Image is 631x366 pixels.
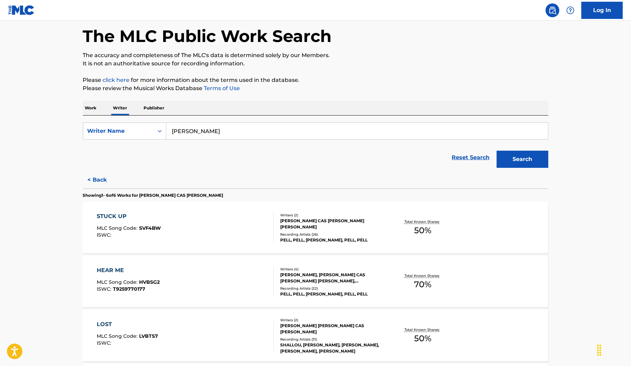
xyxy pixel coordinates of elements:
div: Drag [594,340,605,360]
a: HEAR MEMLC Song Code:HVBSG2ISWC:T9259770177Writers (4)[PERSON_NAME], [PERSON_NAME] CAS [PERSON_NA... [83,256,548,308]
div: Writers ( 2 ) [280,213,384,218]
button: < Back [83,171,124,189]
p: It is not an authoritative source for recording information. [83,60,548,68]
p: Writer [111,101,129,115]
div: PELL, PELL, [PERSON_NAME], PELL, PELL [280,237,384,243]
div: LOST [97,320,158,329]
div: [PERSON_NAME] [PERSON_NAME] CAS [PERSON_NAME] [280,323,384,335]
span: ISWC : [97,286,113,292]
span: LVBTS7 [139,333,158,339]
span: MLC Song Code : [97,279,139,285]
span: MLC Song Code : [97,225,139,231]
p: Please for more information about the terms used in the database. [83,76,548,84]
span: SVF4BW [139,225,161,231]
a: Public Search [546,3,559,17]
iframe: Chat Widget [597,333,631,366]
span: ISWC : [97,340,113,346]
a: Reset Search [449,150,493,165]
a: click here [103,77,130,83]
span: 50 % [414,224,431,237]
div: Recording Artists ( 26 ) [280,232,384,237]
p: Total Known Shares: [404,273,441,278]
a: STUCK UPMLC Song Code:SVF4BWISWC:Writers (2)[PERSON_NAME] CAS [PERSON_NAME] [PERSON_NAME]Recordin... [83,202,548,254]
div: Recording Artists ( 22 ) [280,286,384,291]
p: The accuracy and completeness of The MLC's data is determined solely by our Members. [83,51,548,60]
p: Publisher [142,101,167,115]
h1: The MLC Public Work Search [83,26,332,46]
span: HVBSG2 [139,279,160,285]
span: ISWC : [97,232,113,238]
div: SHALLOU, [PERSON_NAME], [PERSON_NAME], [PERSON_NAME], [PERSON_NAME] [280,342,384,354]
div: Writer Name [87,127,149,135]
div: Help [564,3,577,17]
div: STUCK UP [97,212,161,220]
span: MLC Song Code : [97,333,139,339]
form: Search Form [83,122,548,171]
span: T9259770177 [113,286,145,292]
span: 70 % [414,278,431,291]
p: Work [83,101,99,115]
div: Writers ( 2 ) [280,317,384,323]
a: Log In [581,2,623,19]
div: Recording Artists ( 31 ) [280,337,384,342]
div: PELL, PELL, [PERSON_NAME], PELL, PELL [280,291,384,297]
p: Total Known Shares: [404,327,441,332]
img: help [566,6,575,14]
img: MLC Logo [8,5,35,15]
p: Showing 1 - 6 of 6 Works for [PERSON_NAME] CAS [PERSON_NAME] [83,192,223,198]
span: 50 % [414,332,431,345]
p: Total Known Shares: [404,219,441,224]
p: Please review the Musical Works Database [83,84,548,93]
div: [PERSON_NAME] CAS [PERSON_NAME] [PERSON_NAME] [280,218,384,230]
img: search [548,6,557,14]
a: Terms of Use [203,85,240,91]
a: LOSTMLC Song Code:LVBTS7ISWC:Writers (2)[PERSON_NAME] [PERSON_NAME] CAS [PERSON_NAME]Recording Ar... [83,310,548,362]
div: [PERSON_NAME], [PERSON_NAME] CAS [PERSON_NAME] [PERSON_NAME], [PERSON_NAME] [280,272,384,284]
div: Writers ( 4 ) [280,267,384,272]
button: Search [497,151,548,168]
div: HEAR ME [97,266,160,274]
